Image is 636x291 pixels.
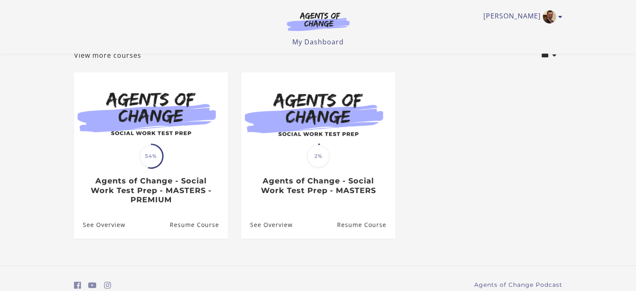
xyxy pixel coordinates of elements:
span: 54% [140,145,162,167]
a: View more courses [74,50,141,60]
a: Agents of Change - Social Work Test Prep - MASTERS: See Overview [241,211,293,239]
i: https://www.youtube.com/c/AgentsofChangeTestPrepbyMeaganMitchell (Open in a new window) [88,281,97,289]
a: Agents of Change - Social Work Test Prep - MASTERS - PREMIUM: Resume Course [169,211,227,239]
i: https://www.instagram.com/agentsofchangeprep/ (Open in a new window) [104,281,111,289]
span: 2% [307,145,329,167]
h3: Agents of Change - Social Work Test Prep - MASTERS [250,176,386,195]
i: https://www.facebook.com/groups/aswbtestprep (Open in a new window) [74,281,81,289]
a: My Dashboard [292,37,344,46]
a: Agents of Change Podcast [474,281,562,289]
h3: Agents of Change - Social Work Test Prep - MASTERS - PREMIUM [83,176,219,205]
img: Agents of Change Logo [278,12,358,31]
a: Agents of Change - Social Work Test Prep - MASTERS - PREMIUM: See Overview [74,211,125,239]
a: Agents of Change - Social Work Test Prep - MASTERS: Resume Course [337,211,395,239]
a: Toggle menu [483,10,558,23]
